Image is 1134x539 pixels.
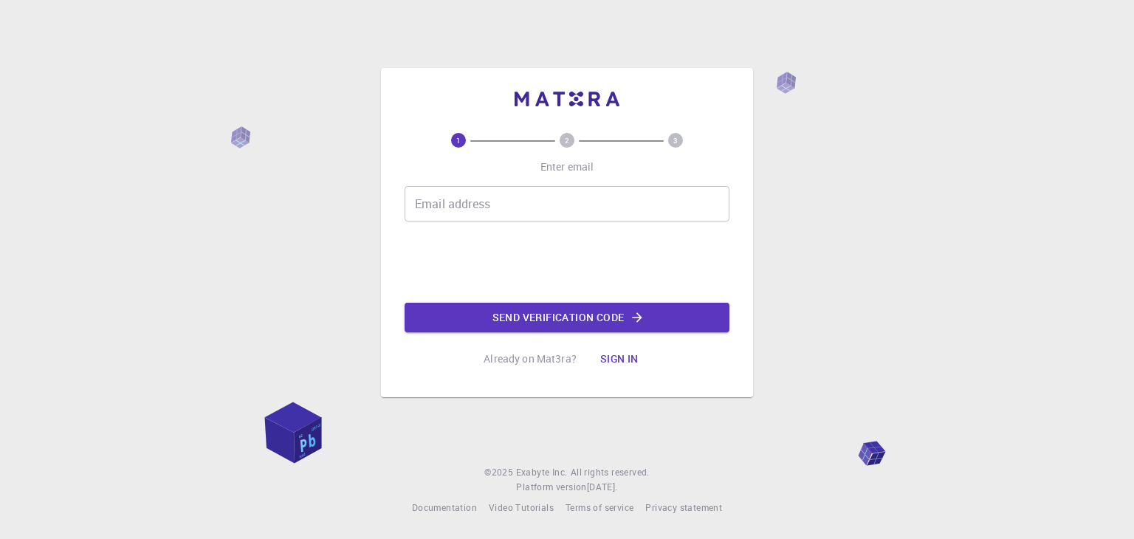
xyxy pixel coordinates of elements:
a: Video Tutorials [489,501,554,515]
text: 2 [565,135,569,145]
p: Enter email [540,159,594,174]
a: Documentation [412,501,477,515]
span: Video Tutorials [489,501,554,513]
span: Privacy statement [645,501,722,513]
text: 3 [673,135,678,145]
span: Terms of service [566,501,633,513]
span: © 2025 [484,465,515,480]
p: Already on Mat3ra? [484,351,577,366]
button: Sign in [588,344,650,374]
span: Platform version [516,480,586,495]
span: [DATE] . [587,481,618,492]
a: [DATE]. [587,480,618,495]
button: Send verification code [405,303,729,332]
span: Documentation [412,501,477,513]
span: Exabyte Inc. [516,466,568,478]
a: Privacy statement [645,501,722,515]
a: Terms of service [566,501,633,515]
iframe: reCAPTCHA [455,233,679,291]
text: 1 [456,135,461,145]
a: Exabyte Inc. [516,465,568,480]
span: All rights reserved. [571,465,650,480]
